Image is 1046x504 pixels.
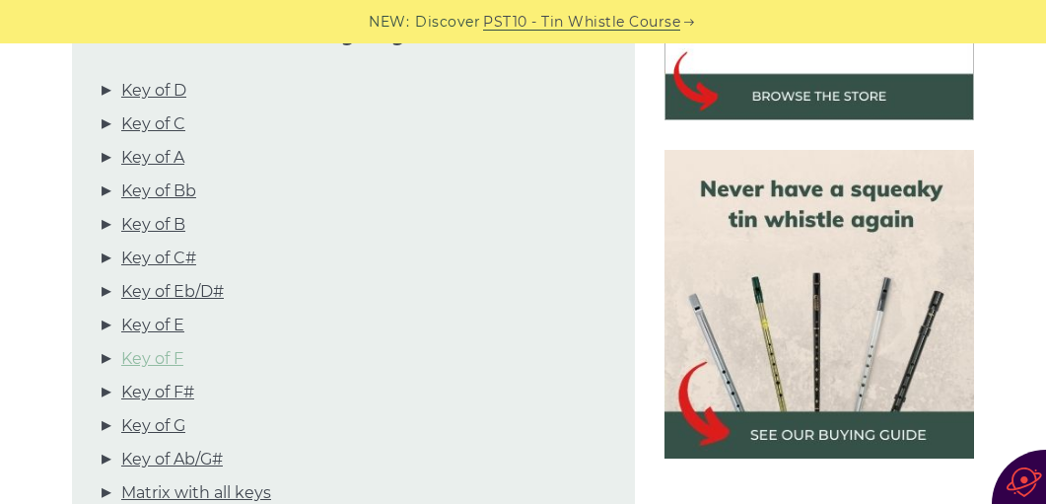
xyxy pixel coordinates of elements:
[121,179,196,204] a: Key of Bb
[121,313,184,338] a: Key of E
[483,11,680,34] a: PST10 - Tin Whistle Course
[121,212,185,238] a: Key of B
[121,246,196,271] a: Key of C#
[121,78,186,104] a: Key of D
[415,11,480,34] span: Discover
[121,413,185,439] a: Key of G
[664,150,974,460] img: tin whistle buying guide
[121,279,224,305] a: Key of Eb/D#
[121,346,183,372] a: Key of F
[121,145,184,171] a: Key of A
[121,380,194,405] a: Key of F#
[369,11,409,34] span: NEW:
[121,111,185,137] a: Key of C
[121,447,223,472] a: Key of Ab/G#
